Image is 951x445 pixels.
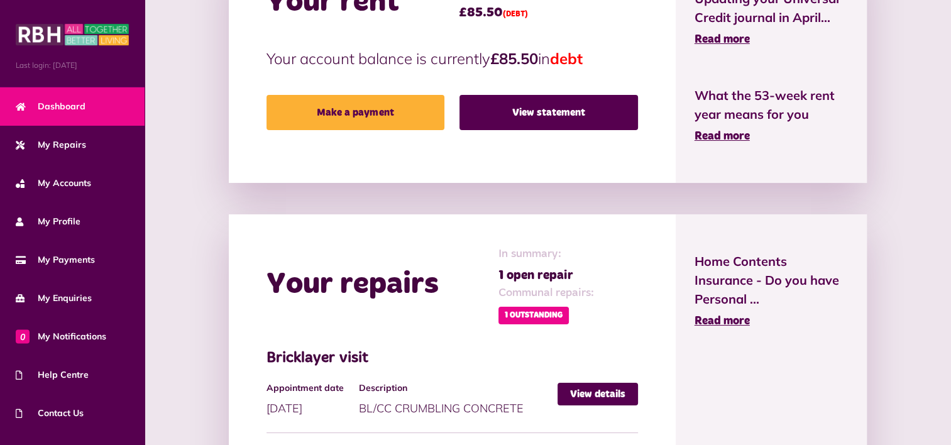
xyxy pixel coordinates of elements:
[503,11,528,18] span: (DEBT)
[498,266,594,285] span: 1 open repair
[16,368,89,382] span: Help Centre
[695,131,750,142] span: Read more
[16,329,30,343] span: 0
[16,253,95,266] span: My Payments
[267,383,353,393] h4: Appointment date
[359,383,551,393] h4: Description
[490,49,538,68] strong: £85.50
[16,138,86,151] span: My Repairs
[267,95,445,130] a: Make a payment
[695,316,750,327] span: Read more
[16,407,84,420] span: Contact Us
[16,177,91,190] span: My Accounts
[558,383,638,405] a: View details
[459,95,638,130] a: View statement
[695,86,849,145] a: What the 53-week rent year means for you Read more
[16,292,92,305] span: My Enquiries
[498,246,594,263] span: In summary:
[695,34,750,45] span: Read more
[695,252,849,330] a: Home Contents Insurance - Do you have Personal ... Read more
[16,100,85,113] span: Dashboard
[695,86,849,124] span: What the 53-week rent year means for you
[359,383,557,417] div: BL/CC CRUMBLING CONCRETE
[550,49,583,68] span: debt
[16,60,129,71] span: Last login: [DATE]
[695,252,849,309] span: Home Contents Insurance - Do you have Personal ...
[459,3,528,22] span: £85.50
[498,285,594,302] span: Communal repairs:
[16,215,80,228] span: My Profile
[16,22,129,47] img: MyRBH
[267,266,439,303] h2: Your repairs
[498,307,569,324] span: 1 Outstanding
[267,47,638,70] p: Your account balance is currently in
[267,383,360,417] div: [DATE]
[267,349,638,368] h3: Bricklayer visit
[16,330,106,343] span: My Notifications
